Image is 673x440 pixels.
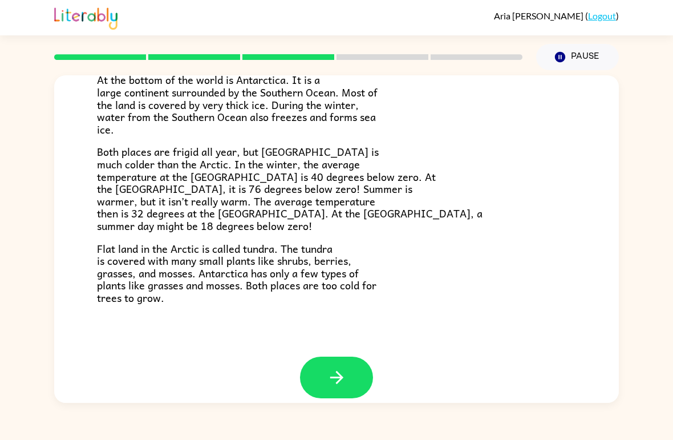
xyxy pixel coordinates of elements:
[97,240,376,306] span: Flat land in the Arctic is called tundra. The tundra is covered with many small plants like shrub...
[97,71,378,137] span: At the bottom of the world is Antarctica. It is a large continent surrounded by the Southern Ocea...
[536,44,619,70] button: Pause
[588,10,616,21] a: Logout
[494,10,585,21] span: Aria [PERSON_NAME]
[494,10,619,21] div: ( )
[97,143,483,234] span: Both places are frigid all year, but [GEOGRAPHIC_DATA] is much colder than the Arctic. In the win...
[54,5,117,30] img: Literably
